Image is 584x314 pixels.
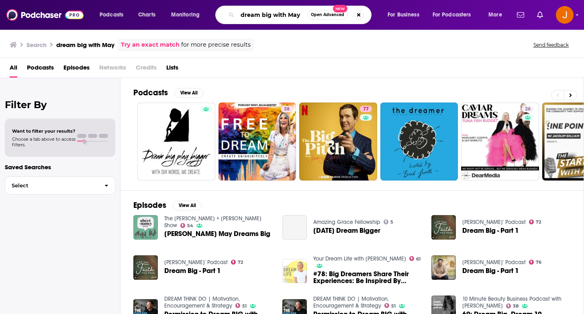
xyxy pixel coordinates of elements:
span: 51 [242,304,247,308]
h3: dream big with May [56,41,114,49]
span: 61 [416,257,421,261]
a: Show notifications dropdown [514,8,527,22]
button: open menu [382,8,429,21]
a: 38 [506,304,519,308]
span: More [488,9,502,21]
a: 51 [384,303,396,308]
a: Your Dream Life with Kristina Karlsson [313,255,406,262]
button: View All [174,88,203,98]
h2: Podcasts [133,88,168,98]
a: The Sheri + Nancy Show [164,215,261,229]
span: 26 [525,105,531,113]
span: 72 [536,220,541,224]
button: open menu [94,8,134,21]
p: Saved Searches [5,163,115,171]
span: 38 [513,304,519,308]
a: Sunday May 28 Dream Bigger [313,227,380,234]
span: All [10,61,17,78]
button: Show profile menu [556,6,574,24]
a: 61 [409,256,421,261]
a: PodcastsView All [133,88,203,98]
a: 10 Minute Beauty Business Podcast with Lexi Lomax [462,296,562,309]
span: Select [5,183,98,188]
span: [PERSON_NAME] May Dreams Big [164,230,270,237]
span: 38 [284,105,290,113]
span: Credits [136,61,157,78]
a: 72 [529,220,541,224]
button: Send feedback [531,41,571,48]
div: Search podcasts, credits, & more... [223,6,379,24]
a: 26 [522,106,534,112]
span: 72 [238,261,243,264]
span: for more precise results [181,40,251,49]
span: Want to filter your results? [12,128,76,134]
a: Episodes [63,61,90,78]
span: Charts [138,9,155,21]
a: Tony Evans' Podcast [462,219,526,226]
img: Podchaser - Follow, Share and Rate Podcasts [6,7,84,23]
h2: Episodes [133,200,166,210]
span: Logged in as justine87181 [556,6,574,24]
a: #78: Big Dreamers Share Their Experiences: Be Inspired By Lisa, Sally, Nadia & Kate – Your Dream ... [282,259,307,283]
button: View All [173,201,202,210]
img: User Profile [556,6,574,24]
span: Choose a tab above to access filters. [12,136,76,148]
a: Tony Evans' Podcast [164,259,228,266]
span: 54 [187,224,193,228]
button: Open AdvancedNew [307,10,348,20]
button: open menu [483,8,512,21]
h2: Filter By [5,99,115,111]
a: Sunday May 28 Dream Bigger [282,215,307,240]
img: Danette May Dreams Big [133,215,158,240]
a: 77 [360,106,372,112]
a: Lists [166,61,178,78]
a: 51 [235,303,247,308]
a: #78: Big Dreamers Share Their Experiences: Be Inspired By Lisa, Sally, Nadia & Kate – Your Dream ... [313,271,422,284]
a: DREAM THINK DO | Motivation, Encouragement & Strategy [313,296,389,309]
a: 38 [218,103,296,181]
a: Amazing Grace Fellowship [313,219,380,226]
span: 5 [390,220,393,224]
img: Dream Big - Part 1 [431,215,456,240]
a: DREAM THINK DO | Motivation, Encouragement & Strategy [164,296,240,309]
a: 54 [180,223,194,228]
button: open menu [427,8,483,21]
input: Search podcasts, credits, & more... [237,8,307,21]
a: 26 [461,103,539,181]
a: 77 [299,103,377,181]
button: open menu [165,8,210,21]
a: 38 [281,106,293,112]
a: 5 [384,220,394,224]
a: Try an exact match [121,40,180,49]
a: 72 [231,260,243,265]
a: Danette May Dreams Big [164,230,270,237]
span: Open Advanced [311,13,344,17]
a: Dream Big - Part 1 [462,227,519,234]
span: #78: Big Dreamers Share Their Experiences: Be Inspired By [PERSON_NAME], [PERSON_NAME], [PERSON_N... [313,271,422,284]
span: Monitoring [171,9,200,21]
a: Dream Big - Part 1 [462,267,519,274]
a: Dream Big - Part 1 [133,255,158,280]
a: Tony Evans' Podcast [462,259,526,266]
img: Dream Big - Part 1 [431,255,456,280]
a: 76 [529,260,542,265]
button: Select [5,176,115,195]
span: Podcasts [100,9,123,21]
a: Podcasts [27,61,54,78]
span: [DATE] Dream Bigger [313,227,380,234]
h3: Search [27,41,47,49]
span: 51 [391,304,396,308]
a: Dream Big - Part 1 [164,267,221,274]
span: For Business [388,9,419,21]
a: Show notifications dropdown [534,8,546,22]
